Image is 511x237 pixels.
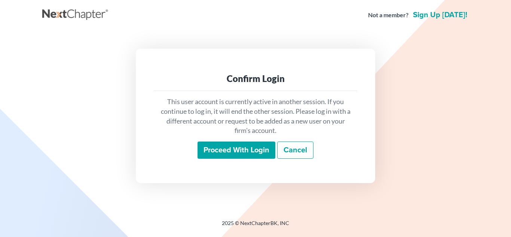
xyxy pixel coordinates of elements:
strong: Not a member? [368,11,409,19]
div: Confirm Login [160,73,351,85]
a: Cancel [277,142,313,159]
div: 2025 © NextChapterBK, INC [42,219,469,233]
p: This user account is currently active in another session. If you continue to log in, it will end ... [160,97,351,136]
input: Proceed with login [198,142,275,159]
a: Sign up [DATE]! [411,11,469,19]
